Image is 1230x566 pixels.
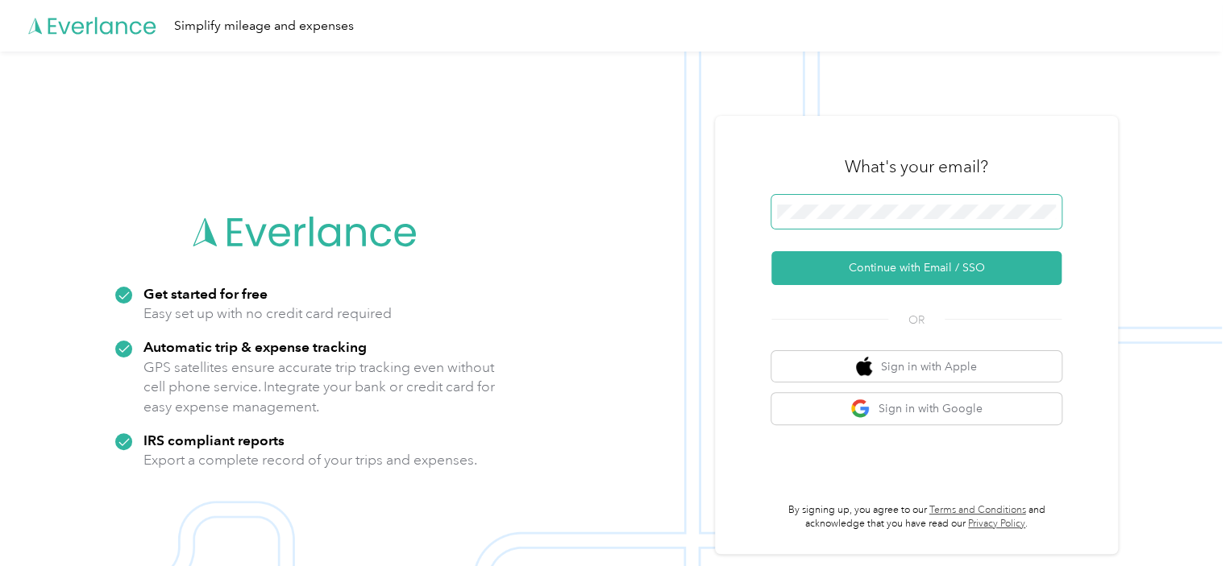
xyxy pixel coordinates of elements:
[174,16,354,36] div: Simplify mileage and expenses
[888,312,945,328] span: OR
[929,504,1026,516] a: Terms and Conditions
[143,432,285,448] strong: IRS compliant reports
[143,304,392,324] p: Easy set up with no credit card required
[845,155,988,178] h3: What's your email?
[771,351,1062,382] button: apple logoSign in with Apple
[143,338,367,355] strong: Automatic trip & expense tracking
[850,399,871,419] img: google logo
[143,357,496,417] p: GPS satellites ensure accurate trip tracking even without cell phone service. Integrate your bank...
[771,251,1062,285] button: Continue with Email / SSO
[856,357,872,377] img: apple logo
[771,503,1062,531] p: By signing up, you agree to our and acknowledge that you have read our .
[771,393,1062,424] button: google logoSign in with Google
[143,285,268,302] strong: Get started for free
[968,518,1025,530] a: Privacy Policy
[143,450,477,470] p: Export a complete record of your trips and expenses.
